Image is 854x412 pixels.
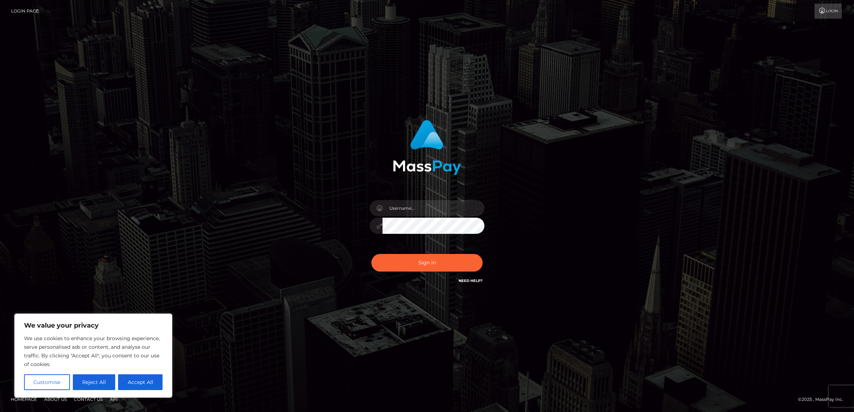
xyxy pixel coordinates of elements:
div: We value your privacy [14,314,172,398]
button: Reject All [73,374,116,390]
a: Contact Us [71,394,105,405]
a: Login [815,4,842,19]
a: Need Help? [459,278,483,283]
button: Sign in [371,254,483,272]
a: About Us [41,394,70,405]
a: Homepage [8,394,40,405]
a: API [107,394,121,405]
div: © 2025 , MassPay Inc. [798,395,849,403]
img: MassPay Login [393,120,461,175]
a: Login Page [11,4,39,19]
button: Customise [24,374,70,390]
input: Username... [383,200,484,216]
button: Accept All [118,374,163,390]
p: We value your privacy [24,321,163,330]
p: We use cookies to enhance your browsing experience, serve personalised ads or content, and analys... [24,334,163,369]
